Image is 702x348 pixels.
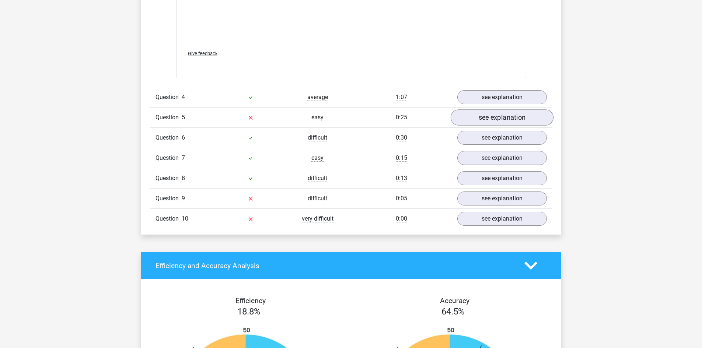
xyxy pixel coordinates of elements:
span: Question [156,174,182,183]
span: 64.5% [441,306,465,317]
span: average [307,94,328,101]
span: Question [156,93,182,102]
span: 0:13 [396,175,407,182]
span: 1:07 [396,94,407,101]
a: see explanation [457,151,547,165]
h4: Accuracy [360,296,550,305]
span: 4 [182,94,185,101]
span: 0:25 [396,114,407,121]
span: 18.8% [237,306,261,317]
span: Question [156,133,182,142]
a: see explanation [457,90,547,104]
a: see explanation [457,171,547,185]
span: Question [156,113,182,122]
span: 0:00 [396,215,407,222]
span: 0:15 [396,154,407,162]
span: 9 [182,195,185,202]
span: 0:30 [396,134,407,141]
span: easy [311,114,324,121]
span: very difficult [302,215,333,222]
span: 8 [182,175,185,182]
h4: Efficiency [156,296,346,305]
span: Question [156,194,182,203]
span: difficult [308,175,327,182]
span: easy [311,154,324,162]
span: difficult [308,195,327,202]
span: 0:05 [396,195,407,202]
h4: Efficiency and Accuracy Analysis [156,261,513,270]
span: 10 [182,215,188,222]
a: see explanation [450,109,553,126]
a: see explanation [457,191,547,205]
span: 7 [182,154,185,161]
a: see explanation [457,212,547,226]
span: Question [156,214,182,223]
span: 6 [182,134,185,141]
span: 5 [182,114,185,121]
span: Give feedback [188,51,217,56]
a: see explanation [457,131,547,145]
span: Question [156,154,182,162]
span: difficult [308,134,327,141]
